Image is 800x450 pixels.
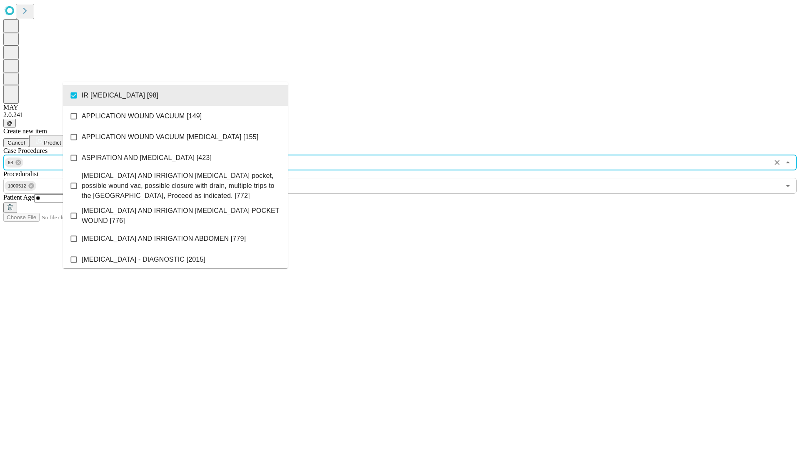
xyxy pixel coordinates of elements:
[782,180,794,192] button: Open
[82,153,212,163] span: ASPIRATION AND [MEDICAL_DATA] [423]
[3,111,797,119] div: 2.0.241
[7,140,25,146] span: Cancel
[82,206,281,226] span: [MEDICAL_DATA] AND IRRIGATION [MEDICAL_DATA] POCKET WOUND [776]
[782,157,794,168] button: Close
[82,111,202,121] span: APPLICATION WOUND VACUUM [149]
[5,158,17,167] span: 98
[7,120,12,126] span: @
[44,140,61,146] span: Predict
[82,132,258,142] span: APPLICATION WOUND VACUUM [MEDICAL_DATA] [155]
[771,157,783,168] button: Clear
[3,194,34,201] span: Patient Age
[82,234,246,244] span: [MEDICAL_DATA] AND IRRIGATION ABDOMEN [779]
[3,170,38,177] span: Proceduralist
[3,138,29,147] button: Cancel
[29,135,67,147] button: Predict
[3,147,47,154] span: Scheduled Procedure
[3,119,16,127] button: @
[82,171,281,201] span: [MEDICAL_DATA] AND IRRIGATION [MEDICAL_DATA] pocket, possible wound vac, possible closure with dr...
[82,255,205,265] span: [MEDICAL_DATA] - DIAGNOSTIC [2015]
[5,181,36,191] div: 1000512
[5,181,30,191] span: 1000512
[82,90,158,100] span: IR [MEDICAL_DATA] [98]
[3,104,797,111] div: MAY
[5,157,23,167] div: 98
[3,127,47,135] span: Create new item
